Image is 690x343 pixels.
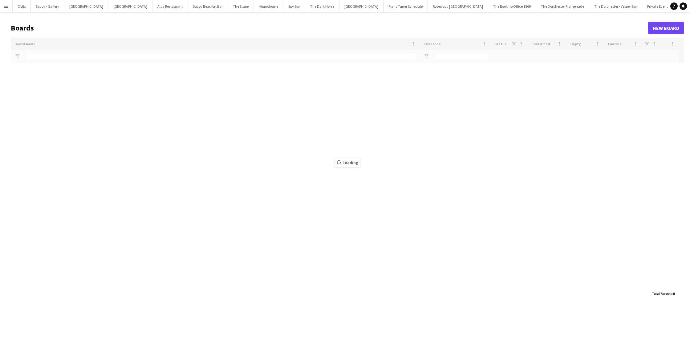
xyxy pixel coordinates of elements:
[305,0,339,12] button: The Dark Horse
[31,0,64,12] button: Savoy - Gallery
[108,0,152,12] button: [GEOGRAPHIC_DATA]
[64,0,108,12] button: [GEOGRAPHIC_DATA]
[488,0,536,12] button: The Booking Office 1869
[648,22,684,34] a: New Board
[652,288,675,300] div: :
[13,0,31,12] button: Oblix
[283,0,305,12] button: Spy Bar
[339,0,384,12] button: [GEOGRAPHIC_DATA]
[589,0,642,12] button: The Dorchester - Vesper Bar
[673,291,675,296] span: 0
[152,0,188,12] button: Alba Restaurant
[384,0,428,12] button: Piano Tuner Schedule
[642,0,675,12] button: Private Events
[335,158,360,167] span: Loading
[254,0,283,12] button: Hippodrome
[188,0,228,12] button: Savoy Beaufort Bar
[228,0,254,12] button: The Stage
[11,23,648,33] h1: Boards
[428,0,488,12] button: Rosewood [GEOGRAPHIC_DATA]
[652,291,672,296] span: Total Boards
[536,0,589,12] button: The Dorchester Promenade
